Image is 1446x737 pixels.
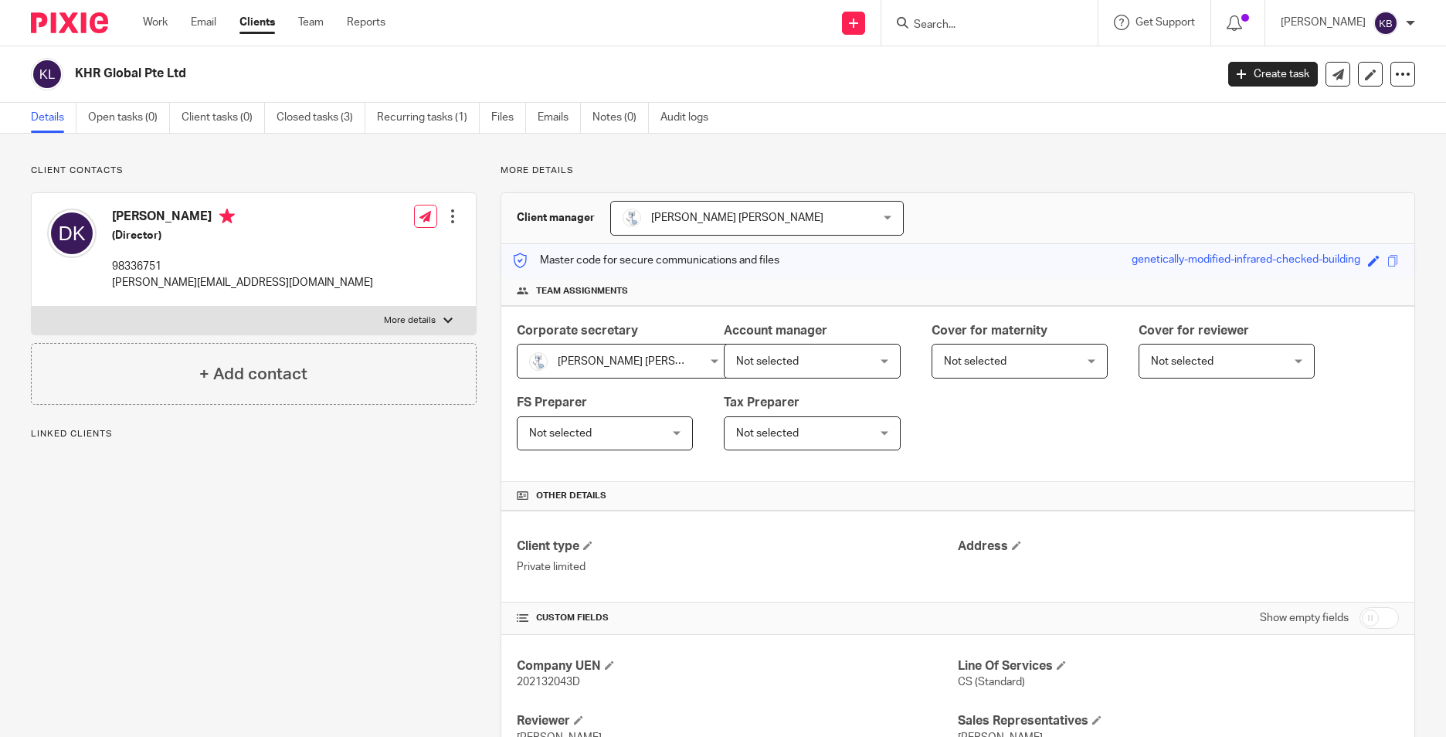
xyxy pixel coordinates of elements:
span: Tax Preparer [724,396,799,409]
a: Recurring tasks (1) [377,103,480,133]
span: Cover for reviewer [1139,324,1249,337]
span: CS (Standard) [958,677,1025,688]
a: Client tasks (0) [182,103,265,133]
p: Private limited [517,559,958,575]
p: [PERSON_NAME] [1281,15,1366,30]
a: Closed tasks (3) [277,103,365,133]
span: Not selected [944,356,1006,367]
a: Files [491,103,526,133]
h4: Client type [517,538,958,555]
span: Not selected [736,428,799,439]
p: Client contacts [31,165,477,177]
span: Not selected [736,356,799,367]
img: svg%3E [1373,11,1398,36]
img: images.jfif [623,209,641,227]
h4: CUSTOM FIELDS [517,612,958,624]
span: Get Support [1135,17,1195,28]
a: Clients [239,15,275,30]
span: 202132043D [517,677,580,688]
p: Master code for secure communications and files [513,253,779,268]
p: 98336751 [112,259,373,274]
p: More details [384,314,436,327]
h4: + Add contact [199,362,307,386]
a: Reports [347,15,385,30]
span: Corporate secretary [517,324,638,337]
div: genetically-modified-infrared-checked-building [1132,252,1360,270]
span: Team assignments [536,285,628,297]
h4: Reviewer [517,713,958,729]
span: Other details [536,490,606,502]
span: Not selected [529,428,592,439]
a: Open tasks (0) [88,103,170,133]
a: Work [143,15,168,30]
h5: (Director) [112,228,373,243]
h4: Address [958,538,1399,555]
span: [PERSON_NAME] [PERSON_NAME] [651,212,823,223]
p: More details [501,165,1415,177]
img: svg%3E [31,58,63,90]
span: [PERSON_NAME] [PERSON_NAME] [558,356,730,367]
input: Search [912,19,1051,32]
h4: [PERSON_NAME] [112,209,373,228]
img: images.jfif [529,352,548,371]
span: Cover for maternity [932,324,1047,337]
a: Create task [1228,62,1318,87]
img: svg%3E [47,209,97,258]
h4: Line Of Services [958,658,1399,674]
span: Account manager [724,324,827,337]
h2: KHR Global Pte Ltd [75,66,979,82]
p: [PERSON_NAME][EMAIL_ADDRESS][DOMAIN_NAME] [112,275,373,290]
a: Audit logs [660,103,720,133]
label: Show empty fields [1260,610,1349,626]
a: Details [31,103,76,133]
h4: Company UEN [517,658,958,674]
a: Email [191,15,216,30]
h4: Sales Representatives [958,713,1399,729]
img: Pixie [31,12,108,33]
h3: Client manager [517,210,595,226]
a: Emails [538,103,581,133]
p: Linked clients [31,428,477,440]
span: FS Preparer [517,396,587,409]
a: Notes (0) [592,103,649,133]
span: Not selected [1151,356,1213,367]
i: Primary [219,209,235,224]
a: Team [298,15,324,30]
